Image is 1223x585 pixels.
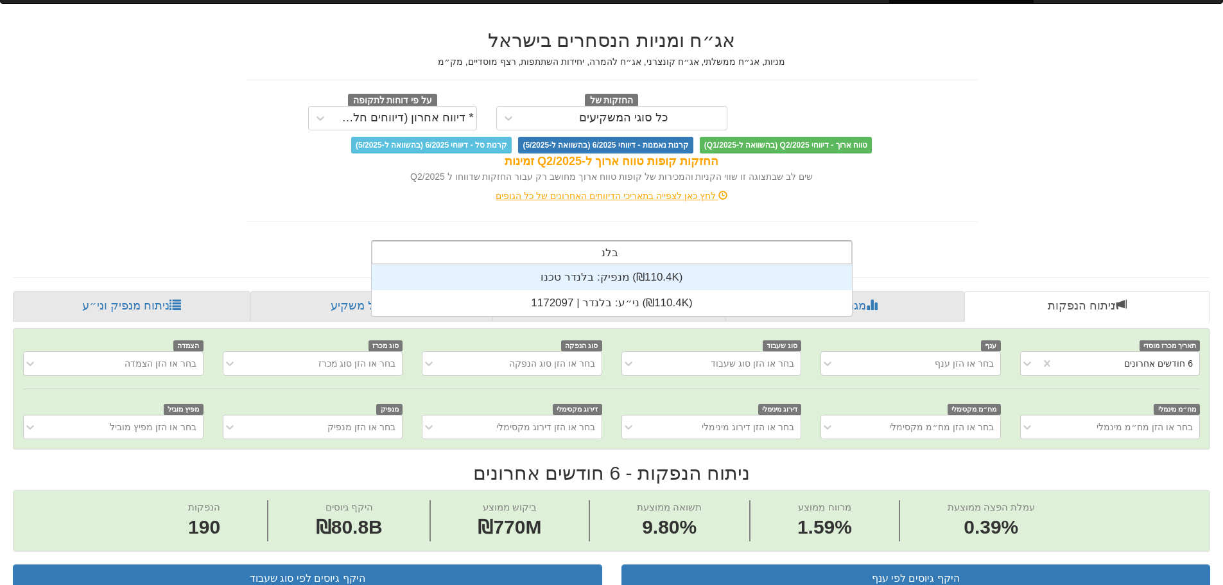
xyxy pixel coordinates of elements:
div: בחר או הזן דירוג מקסימלי [496,421,595,433]
span: דירוג מקסימלי [553,404,602,415]
span: דירוג מינימלי [758,404,802,415]
div: החזקות קופות טווח ארוך ל-Q2/2025 זמינות [246,153,978,170]
span: הנפקות [188,502,220,512]
div: לחץ כאן לצפייה בתאריכי הדיווחים האחרונים של כל הגופים [236,189,987,202]
a: ניתוח הנפקות [964,291,1210,322]
div: בחר או הזן מנפיק [327,421,395,433]
div: ני״ע: ‏בלנדר | 1172097 ‎(₪110.4K)‎ [372,290,852,316]
span: ביקוש ממוצע [483,502,537,512]
div: בחר או הזן מח״מ מקסימלי [889,421,994,433]
span: עמלת הפצה ממוצעת [948,502,1035,512]
span: תאריך מכרז מוסדי [1140,340,1200,351]
span: סוג הנפקה [561,340,602,351]
span: קרנות נאמנות - דיווחי 6/2025 (בהשוואה ל-5/2025) [518,137,693,153]
span: על פי דוחות לתקופה [348,94,437,108]
span: מנפיק [376,404,403,415]
span: הצמדה [173,340,204,351]
h2: ניתוח הנפקות - 6 חודשים אחרונים [13,462,1210,484]
span: החזקות של [585,94,639,108]
span: מפיץ מוביל [164,404,204,415]
span: סוג שעבוד [763,340,802,351]
h5: מניות, אג״ח ממשלתי, אג״ח קונצרני, אג״ח להמרה, יחידות השתתפות, רצף מוסדיים, מק״מ [246,57,978,67]
div: * דיווח אחרון (דיווחים חלקיים) [335,112,474,125]
span: מח״מ מינמלי [1154,404,1200,415]
span: טווח ארוך - דיווחי Q2/2025 (בהשוואה ל-Q1/2025) [700,137,872,153]
div: שים לב שבתצוגה זו שווי הקניות והמכירות של קופות טווח ארוך מחושב רק עבור החזקות שדווחו ל Q2/2025 [246,170,978,183]
div: מנפיק: ‏בלנדר טכנו ‎(₪110.4K)‎ [372,265,852,290]
span: ₪80.8B [316,516,383,537]
span: היקף גיוסים [325,502,373,512]
span: 0.39% [948,514,1035,541]
div: בחר או הזן סוג הנפקה [509,357,595,370]
div: grid [372,265,852,316]
div: בחר או הזן ענף [935,357,994,370]
span: 9.80% [637,514,702,541]
span: תשואה ממוצעת [637,502,702,512]
div: בחר או הזן סוג מכרז [318,357,396,370]
h2: אג״ח ומניות הנסחרים בישראל [246,30,978,51]
span: קרנות סל - דיווחי 6/2025 (בהשוואה ל-5/2025) [351,137,512,153]
span: ₪770M [478,516,541,537]
a: פרופיל משקיע [250,291,492,322]
span: 1.59% [797,514,852,541]
span: מח״מ מקסימלי [948,404,1001,415]
span: 190 [188,514,220,541]
div: בחר או הזן מח״מ מינמלי [1097,421,1193,433]
div: כל סוגי המשקיעים [579,112,668,125]
div: בחר או הזן דירוג מינימלי [702,421,794,433]
div: בחר או הזן סוג שעבוד [711,357,794,370]
div: בחר או הזן מפיץ מוביל [110,421,196,433]
span: סוג מכרז [369,340,403,351]
span: מרווח ממוצע [798,502,851,512]
div: בחר או הזן הצמדה [125,357,196,370]
a: ניתוח מנפיק וני״ע [13,291,250,322]
span: ענף [981,340,1001,351]
div: 6 חודשים אחרונים [1124,357,1193,370]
